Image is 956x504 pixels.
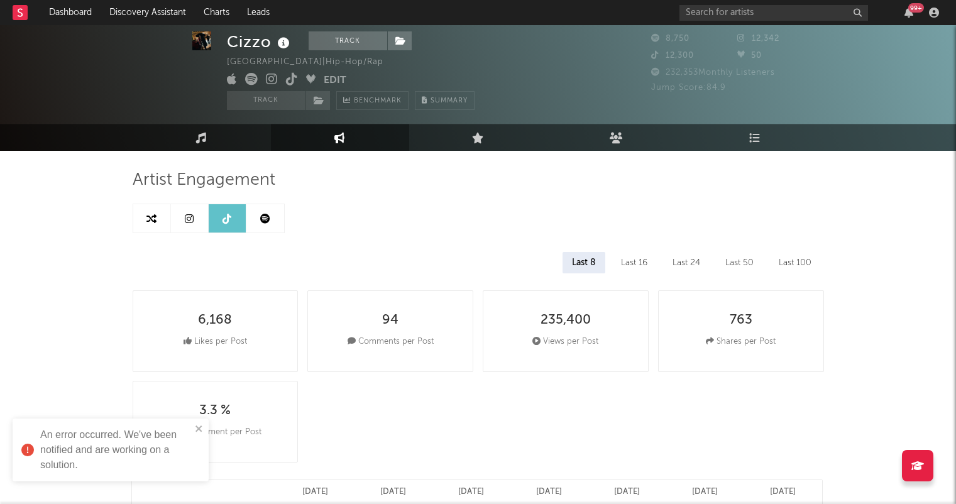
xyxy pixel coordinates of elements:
[309,31,387,50] button: Track
[415,91,475,110] button: Summary
[184,334,247,349] div: Likes per Post
[199,403,231,419] div: 3.3 %
[431,97,468,104] span: Summary
[227,91,305,110] button: Track
[651,84,726,92] span: Jump Score: 84.9
[348,334,434,349] div: Comments per Post
[198,313,232,328] div: 6,168
[563,252,605,273] div: Last 8
[195,424,204,436] button: close
[532,334,598,349] div: Views per Post
[770,485,796,500] p: [DATE]
[706,334,776,349] div: Shares per Post
[536,485,562,500] p: [DATE]
[302,485,328,500] p: [DATE]
[227,31,293,52] div: Cizzo
[227,55,398,70] div: [GEOGRAPHIC_DATA] | Hip-Hop/Rap
[904,8,913,18] button: 99+
[614,485,640,500] p: [DATE]
[169,425,261,440] div: Engagement per Post
[336,91,409,110] a: Benchmark
[692,485,718,500] p: [DATE]
[40,427,191,473] div: An error occurred. We've been notified and are working on a solution.
[769,252,821,273] div: Last 100
[663,252,710,273] div: Last 24
[679,5,868,21] input: Search for artists
[737,35,779,43] span: 12,342
[382,313,398,328] div: 94
[380,485,406,500] p: [DATE]
[324,73,346,89] button: Edit
[651,52,694,60] span: 12,300
[133,173,275,188] span: Artist Engagement
[716,252,763,273] div: Last 50
[612,252,657,273] div: Last 16
[541,313,591,328] div: 235,400
[651,68,775,77] span: 232,353 Monthly Listeners
[730,313,752,328] div: 763
[908,3,924,13] div: 99 +
[651,35,690,43] span: 8,750
[737,52,762,60] span: 50
[458,485,484,500] p: [DATE]
[354,94,402,109] span: Benchmark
